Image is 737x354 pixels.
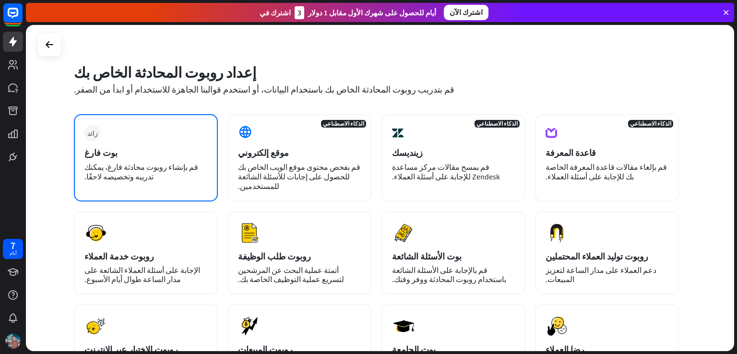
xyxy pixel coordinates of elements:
font: أيام [10,250,17,256]
font: روبوت طلب الوظيفة [238,251,311,262]
font: اشترك في [260,8,291,17]
font: قاعدة المعرفة [546,147,596,158]
font: إعداد روبوت المحادثة الخاص بك [74,63,256,82]
font: زينديسك [392,147,423,158]
font: الذكاء الاصطناعي [323,120,364,127]
font: قم بمسح مقالات مركز مساعدة Zendesk للإجابة على أسئلة العملاء. [392,162,500,181]
font: الذكاء الاصطناعي [630,120,671,127]
font: 7 [11,239,15,251]
font: قم بإنشاء روبوت محادثة فارغ، يمكنك تدريبه وتخصيصه لاحقًا. [84,162,198,181]
font: الذكاء الاصطناعي [476,120,518,127]
font: أيام للحصول على شهرك الأول مقابل 1 دولار [308,8,436,17]
font: أتمتة عملية البحث عن المرشحين لتسريع عملية التوظيف الخاصة بك. [238,265,344,284]
font: قم بفحص محتوى موقع الويب الخاص بك للحصول على إجابات للأسئلة الشائعة للمستخدمين. [238,162,360,191]
font: بوت الأسئلة الشائعة [392,251,462,262]
font: دعم العملاء على مدار الساعة لتعزيز المبيعات. [546,265,656,284]
font: قم بإلغاء مقالات قاعدة المعرفة الخاصة بك للإجابة على أسئلة العملاء. [546,162,667,181]
font: اشترك الآن [450,8,483,17]
font: الإجابة على أسئلة العملاء الشائعة على مدار الساعة طوال أيام الأسبوع. [84,265,200,284]
font: قم بتدريب روبوت المحادثة الخاص بك باستخدام البيانات، أو استخدم قوالبنا الجاهزة للاستخدام أو ابدأ ... [74,84,454,95]
font: 3 [297,8,301,17]
font: روبوت خدمة العملاء [84,251,154,262]
font: بوت فارغ [84,147,118,158]
font: موقع إلكتروني [238,147,289,158]
font: زائد [87,130,98,136]
font: روبوت توليد العملاء المحتملين [546,251,648,262]
button: افتح أداة الدردشة المباشرة [8,4,36,33]
a: 7 أيام [3,239,23,259]
font: قم بالإجابة على الأسئلة الشائعة باستخدام روبوت المحادثة ووفر وقتك. [392,265,506,284]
